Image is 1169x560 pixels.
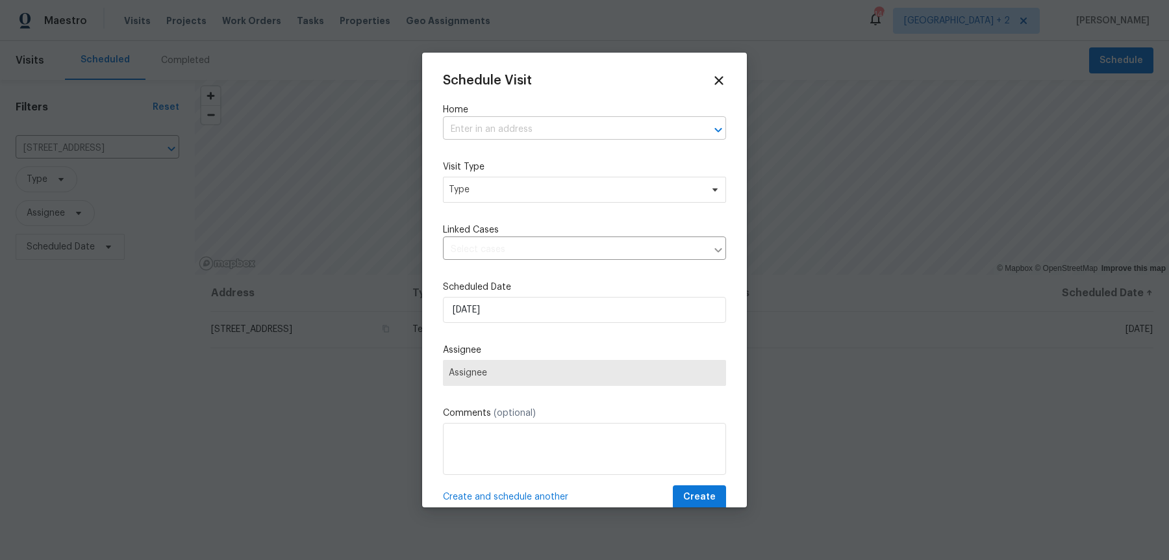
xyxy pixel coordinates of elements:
[443,223,499,236] span: Linked Cases
[712,73,726,88] span: Close
[443,344,726,357] label: Assignee
[443,490,568,503] span: Create and schedule another
[494,409,536,418] span: (optional)
[443,297,726,323] input: M/D/YYYY
[443,103,726,116] label: Home
[683,489,716,505] span: Create
[443,120,690,140] input: Enter in an address
[443,240,707,260] input: Select cases
[709,121,727,139] button: Open
[443,160,726,173] label: Visit Type
[443,74,532,87] span: Schedule Visit
[443,407,726,420] label: Comments
[449,183,701,196] span: Type
[443,281,726,294] label: Scheduled Date
[449,368,720,378] span: Assignee
[673,485,726,509] button: Create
